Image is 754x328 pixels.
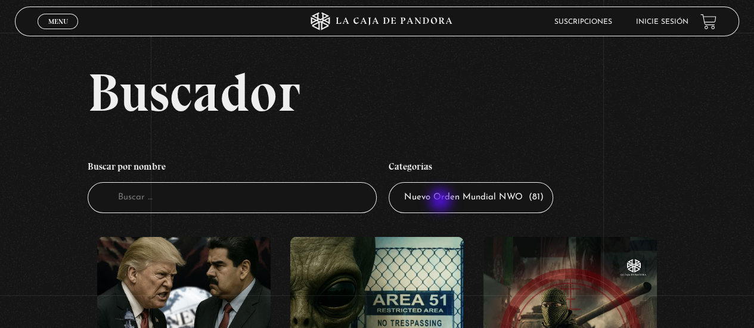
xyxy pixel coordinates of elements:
h2: Buscador [88,65,739,119]
span: Menu [48,18,68,25]
span: Cerrar [44,28,72,36]
a: View your shopping cart [700,14,716,30]
h4: Categorías [389,155,553,182]
a: Suscripciones [554,18,612,26]
h4: Buscar por nombre [88,155,377,182]
a: Inicie sesión [636,18,688,26]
